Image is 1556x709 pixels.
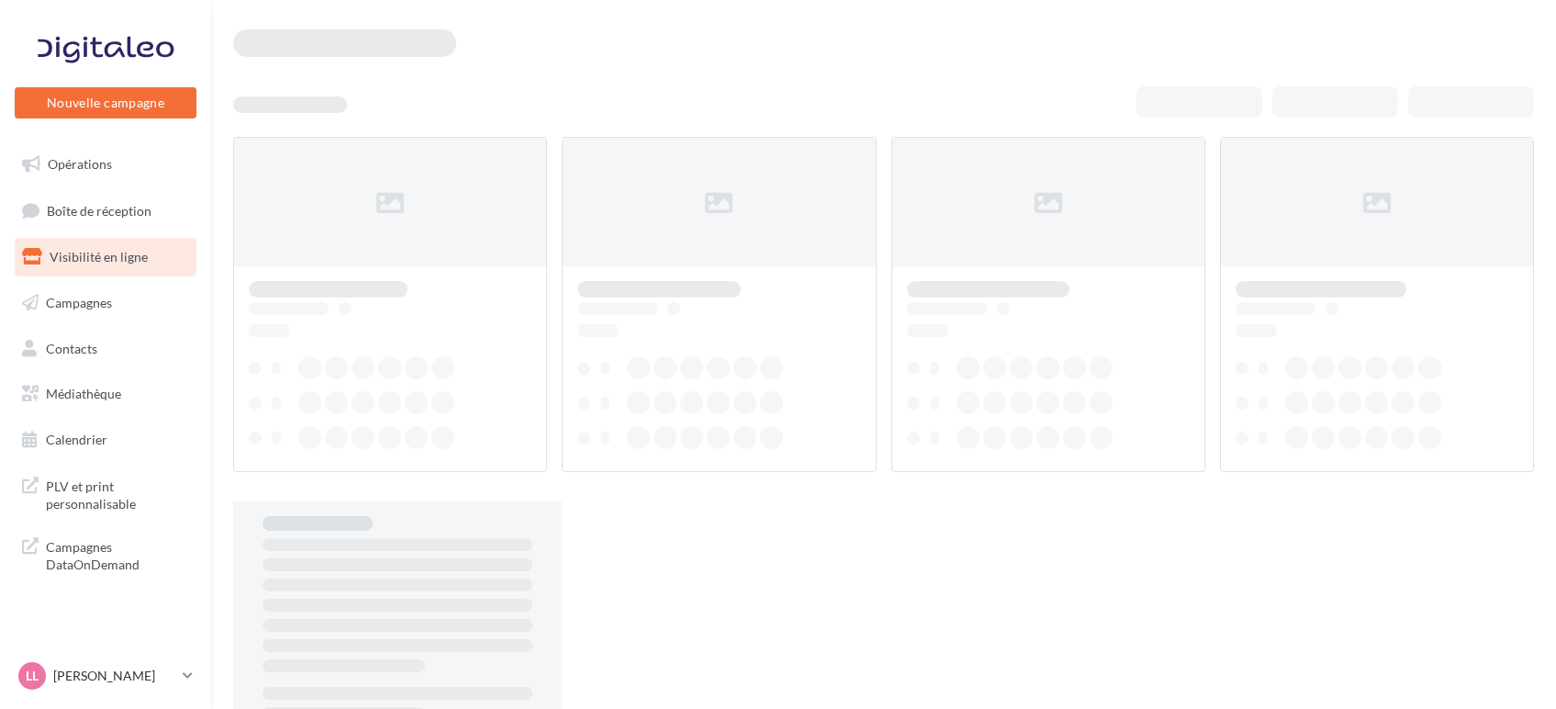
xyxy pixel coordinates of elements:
[11,238,200,276] a: Visibilité en ligne
[48,156,112,172] span: Opérations
[11,527,200,581] a: Campagnes DataOnDemand
[50,249,148,264] span: Visibilité en ligne
[11,375,200,413] a: Médiathèque
[46,535,189,574] span: Campagnes DataOnDemand
[11,330,200,368] a: Contacts
[11,421,200,459] a: Calendrier
[46,295,112,310] span: Campagnes
[47,202,151,218] span: Boîte de réception
[53,667,175,685] p: [PERSON_NAME]
[46,432,107,447] span: Calendrier
[11,467,200,521] a: PLV et print personnalisable
[15,87,196,118] button: Nouvelle campagne
[26,667,39,685] span: LL
[46,474,189,513] span: PLV et print personnalisable
[11,145,200,184] a: Opérations
[11,191,200,231] a: Boîte de réception
[11,284,200,322] a: Campagnes
[46,340,97,355] span: Contacts
[15,658,196,693] a: LL [PERSON_NAME]
[46,386,121,401] span: Médiathèque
